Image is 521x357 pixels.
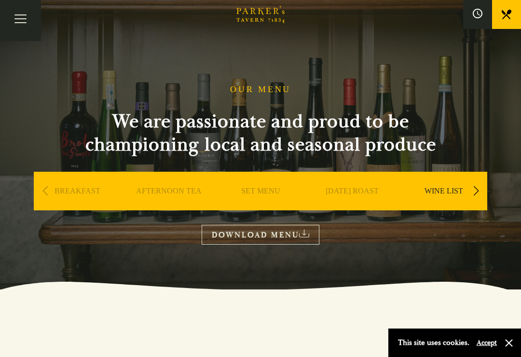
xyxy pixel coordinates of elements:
[309,172,396,239] div: 4 / 9
[400,172,487,239] div: 5 / 9
[241,186,280,225] a: SET MENU
[68,110,453,156] h2: We are passionate and proud to be championing local and seasonal produce
[125,172,212,239] div: 2 / 9
[217,172,304,239] div: 3 / 9
[34,172,121,239] div: 1 / 9
[425,186,463,225] a: WINE LIST
[55,186,100,225] a: BREAKFAST
[326,186,379,225] a: [DATE] ROAST
[398,336,469,350] p: This site uses cookies.
[202,225,319,245] a: DOWNLOAD MENU
[477,338,497,347] button: Accept
[39,180,52,202] div: Previous slide
[469,180,482,202] div: Next slide
[230,84,291,95] h1: OUR MENU
[504,338,514,348] button: Close and accept
[136,186,202,225] a: AFTERNOON TEA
